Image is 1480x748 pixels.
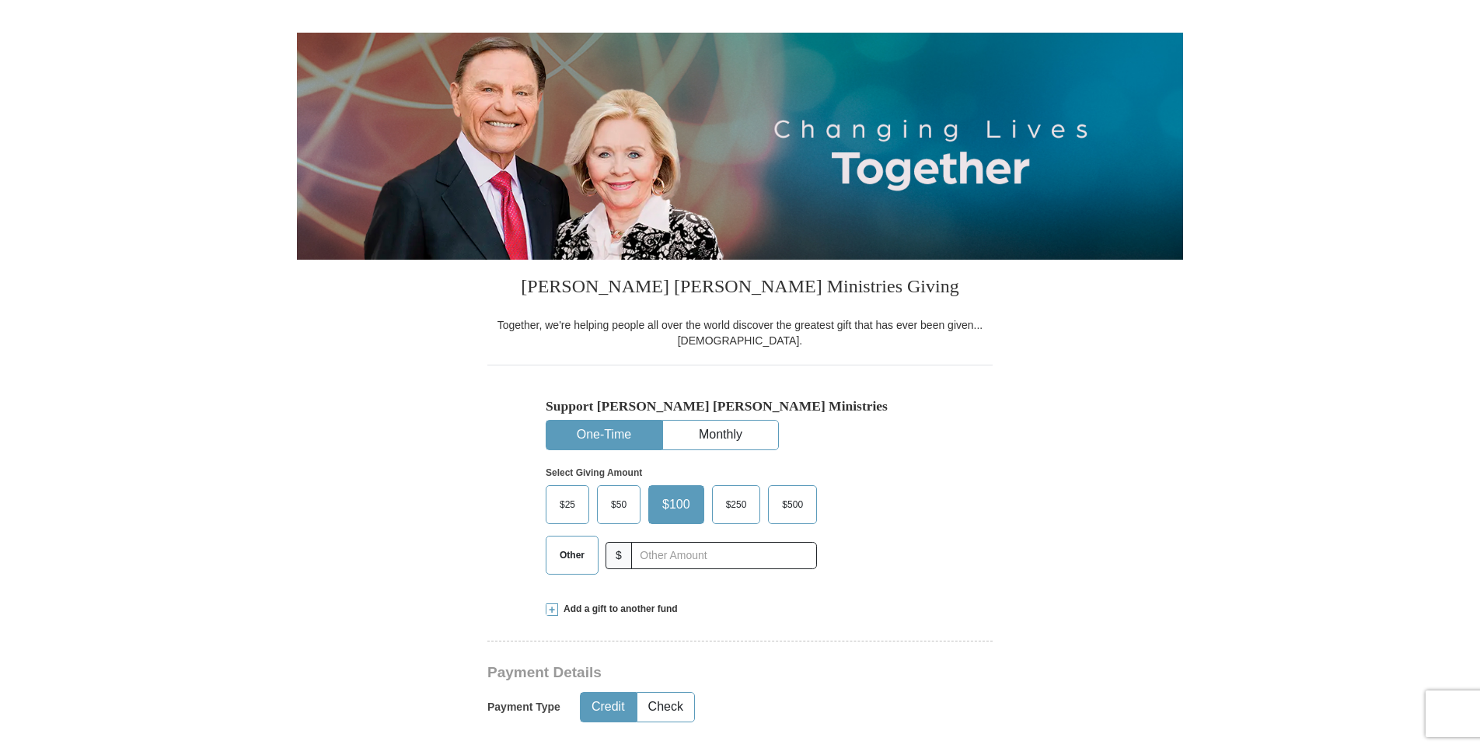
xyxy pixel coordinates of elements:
input: Other Amount [631,542,817,569]
span: $25 [552,493,583,516]
span: $ [606,542,632,569]
span: $250 [718,493,755,516]
span: Other [552,544,592,567]
div: Together, we're helping people all over the world discover the greatest gift that has ever been g... [487,317,993,348]
h5: Support [PERSON_NAME] [PERSON_NAME] Ministries [546,398,934,414]
button: One-Time [546,421,661,449]
span: $100 [654,493,698,516]
button: Monthly [663,421,778,449]
h3: Payment Details [487,664,884,682]
button: Check [637,693,694,722]
button: Credit [581,693,636,722]
span: $50 [603,493,634,516]
span: $500 [774,493,811,516]
span: Add a gift to another fund [558,603,678,616]
h5: Payment Type [487,701,560,714]
strong: Select Giving Amount [546,467,642,478]
h3: [PERSON_NAME] [PERSON_NAME] Ministries Giving [487,260,993,317]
